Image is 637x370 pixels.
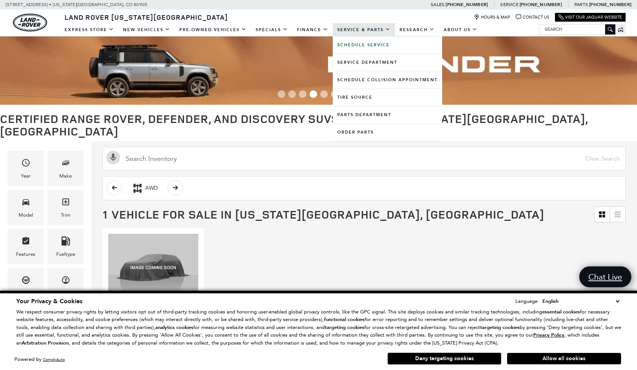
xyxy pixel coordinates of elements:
input: Search [539,25,615,34]
a: [PHONE_NUMBER] [520,2,562,8]
div: TransmissionTransmission [8,268,44,303]
a: Service & Parts [333,23,395,36]
img: 2022 LAND ROVER Range Rover Sport Autobiography [108,234,198,301]
a: Finance [292,23,333,36]
strong: functional cookies [324,316,365,323]
span: Go to slide 3 [299,90,307,98]
div: MakeMake [47,151,84,186]
button: AWDAWD [128,180,162,196]
span: Sales [431,2,444,7]
a: About Us [439,23,482,36]
span: Go to slide 1 [278,90,285,98]
a: [PHONE_NUMBER] [446,2,488,8]
div: Make [59,172,72,180]
a: Privacy Policy [533,332,564,338]
div: Mileage [57,289,74,298]
span: Go to slide 6 [331,90,338,98]
a: Specials [251,23,292,36]
a: Parts Department [333,106,442,123]
a: Chat Live [579,266,631,287]
a: New Vehicles [119,23,175,36]
span: Land Rover [US_STATE][GEOGRAPHIC_DATA] [65,13,228,22]
strong: Arbitration Provision [22,340,69,346]
a: Hours & Map [474,14,510,20]
span: Go to slide 5 [320,90,328,98]
select: Language Select [541,297,621,305]
strong: analytics cookies [155,324,193,331]
div: Features [16,250,35,258]
a: [STREET_ADDRESS] • [US_STATE][GEOGRAPHIC_DATA], CO 80905 [6,2,147,7]
span: Go to slide 4 [310,90,317,98]
a: [PHONE_NUMBER] [589,2,631,8]
a: Schedule Service [333,36,442,54]
div: MileageMileage [47,268,84,303]
a: Order Parts [333,124,442,141]
div: FueltypeFueltype [47,229,84,264]
a: land-rover [13,14,47,31]
button: scroll right [168,180,183,195]
nav: Main Navigation [60,23,482,36]
span: Make [61,156,70,172]
div: Transmission [11,289,40,298]
a: Contact Us [516,14,549,20]
span: Fueltype [61,235,70,250]
button: Allow all cookies [507,353,621,364]
span: Your Privacy & Cookies [16,297,82,305]
span: Transmission [21,274,30,289]
div: YearYear [8,151,44,186]
input: Search Inventory [103,147,626,170]
u: Privacy Policy [533,332,564,339]
strong: targeting cookies [325,324,364,331]
svg: Click to toggle on voice search [106,151,120,164]
button: Deny targeting cookies [387,353,501,365]
button: scroll left [107,180,122,195]
span: Model [21,195,30,211]
span: 1 Vehicle for Sale in [US_STATE][GEOGRAPHIC_DATA], [GEOGRAPHIC_DATA] [103,206,544,222]
span: Mileage [61,274,70,289]
a: Visit Our Jaguar Website [558,14,622,20]
span: Go to slide 2 [288,90,296,98]
strong: essential cookies [542,309,580,315]
div: Powered by [14,357,65,362]
span: Parts [574,2,588,7]
span: Year [21,156,30,172]
div: Language: [515,299,539,304]
div: AWD [132,183,143,194]
div: Trim [61,211,70,219]
a: Service Department [333,54,442,71]
span: Features [21,235,30,250]
span: Chat Live [585,272,626,282]
a: EXPRESS STORE [60,23,119,36]
a: Research [395,23,439,36]
span: Service [500,2,518,7]
div: Fueltype [56,250,75,258]
a: ComplyAuto [43,357,65,362]
strong: targeting cookies [480,324,520,331]
a: Tire Source [333,89,442,106]
p: We respect consumer privacy rights by letting visitors opt out of third-party tracking cookies an... [16,308,621,347]
div: FeaturesFeatures [8,229,44,264]
a: Schedule Collision Appointment [333,71,442,88]
div: Model [19,211,33,219]
div: Year [21,172,31,180]
div: TrimTrim [47,190,84,225]
div: AWD [145,185,158,192]
a: Pre-Owned Vehicles [175,23,251,36]
a: Land Rover [US_STATE][GEOGRAPHIC_DATA] [60,13,232,22]
b: Schedule Service [337,42,390,48]
span: Trim [61,195,70,211]
div: ModelModel [8,190,44,225]
img: Land Rover [13,14,47,31]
